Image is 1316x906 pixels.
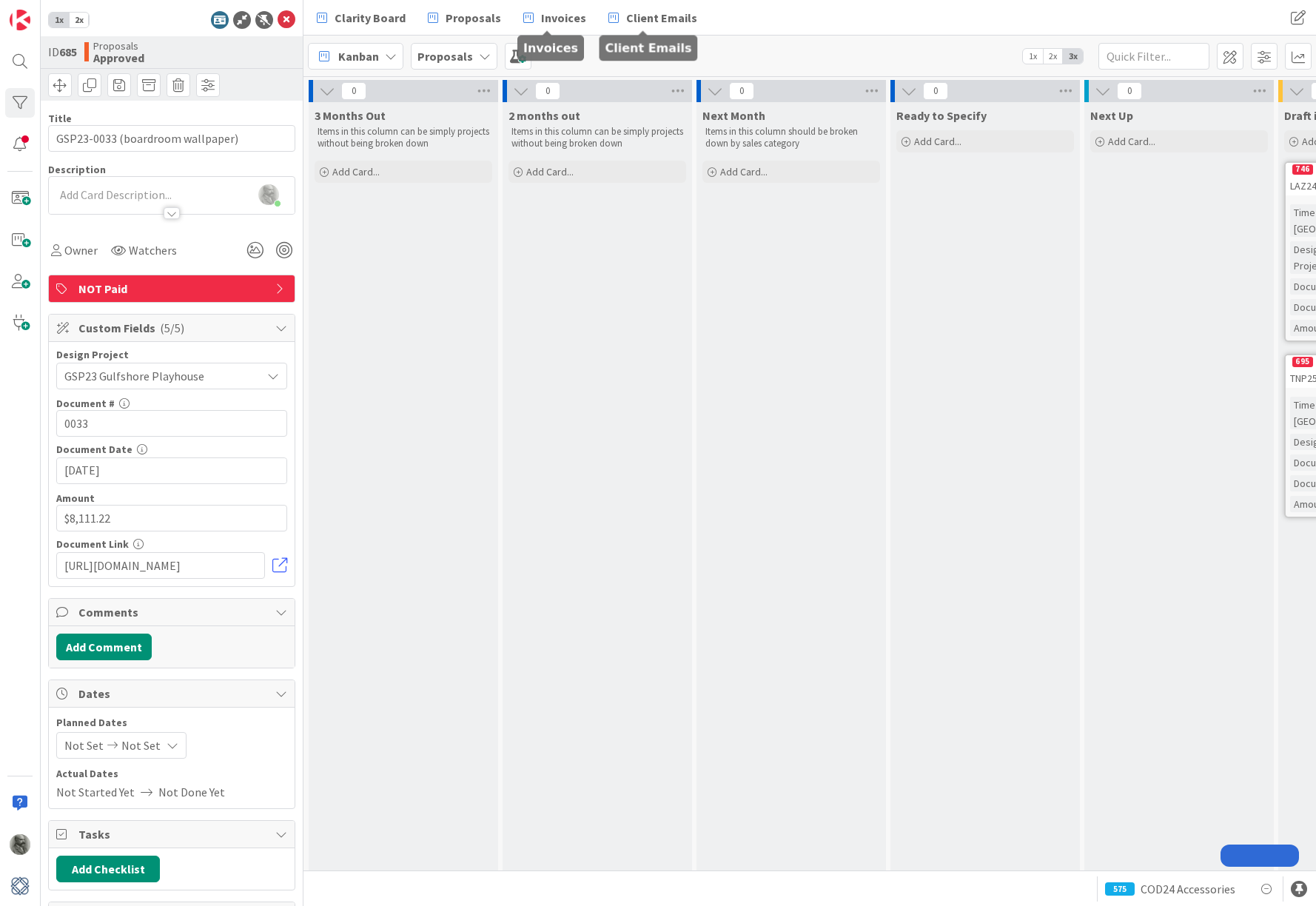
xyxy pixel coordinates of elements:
span: NOT Paid [78,280,268,298]
span: 2x [69,13,89,27]
p: Items in this column can be simply projects without being broken down [511,126,683,150]
span: Dates [78,685,268,702]
span: Planned Dates [56,715,287,731]
span: 3 Months Out [315,108,386,123]
span: Add Card... [332,165,380,178]
span: Not Started Yet [56,783,135,801]
span: ID [48,43,77,61]
span: Proposals [93,40,144,52]
span: COD24 Accessories [1141,880,1235,898]
div: 695 [1292,357,1313,367]
span: Client Emails [626,9,697,27]
span: Add Card... [526,165,574,178]
span: Add Card... [720,165,768,178]
span: Comments [78,603,268,621]
span: 2 months out [508,108,580,123]
p: Items in this column can be simply projects without being broken down [318,126,489,150]
div: Design Project [56,349,287,360]
label: Amount [56,491,95,505]
p: Items in this column should be broken down by sales category [705,126,877,150]
span: Next Month [702,108,765,123]
input: type card name here... [48,125,295,152]
img: PA [10,834,30,855]
a: Proposals [419,4,510,31]
span: Invoices [541,9,586,27]
span: Clarity Board [335,9,406,27]
span: Proposals [446,9,501,27]
span: 3x [1063,49,1083,64]
span: Not Set [64,736,104,754]
span: Description [48,163,106,176]
div: 746 [1292,164,1313,175]
a: Client Emails [600,4,706,31]
span: Kanban [338,47,379,65]
b: 685 [59,44,77,59]
span: GSP23 Gulfshore Playhouse [64,366,254,386]
span: Not Set [121,736,161,754]
span: Add Card... [1108,135,1155,148]
button: Add Checklist [56,856,160,882]
img: avatar [10,876,30,896]
span: 1x [49,13,69,27]
span: Add Card... [914,135,961,148]
h5: Invoices [523,41,578,56]
a: Clarity Board [308,4,414,31]
b: Approved [93,52,144,64]
span: 0 [729,82,754,100]
span: 0 [535,82,560,100]
button: Add Comment [56,634,152,660]
span: Owner [64,241,98,259]
span: Actual Dates [56,766,287,782]
span: Tasks [78,825,268,843]
div: Document Date [56,444,287,454]
span: Next Up [1090,108,1133,123]
span: Not Done Yet [158,783,225,801]
img: Visit kanbanzone.com [10,10,30,30]
span: 0 [341,82,366,100]
span: 1x [1023,49,1043,64]
input: YYYY/MM/DD [64,458,279,483]
input: Quick Filter... [1098,43,1209,70]
span: Custom Fields [78,319,268,337]
b: Proposals [417,49,473,64]
span: Watchers [129,241,177,259]
a: Invoices [514,4,595,31]
h5: Client Emails [605,41,692,56]
span: Ready to Specify [896,108,987,123]
div: Document Link [56,539,287,549]
img: z2ljhaFx2XcmKtHH0XDNUfyWuC31CjDO.png [258,184,279,205]
div: 575 [1105,882,1135,896]
span: 2x [1043,49,1063,64]
label: Document # [56,397,115,410]
label: Title [48,112,72,125]
span: ( 5/5 ) [160,321,184,335]
span: 0 [923,82,948,100]
span: 0 [1117,82,1142,100]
